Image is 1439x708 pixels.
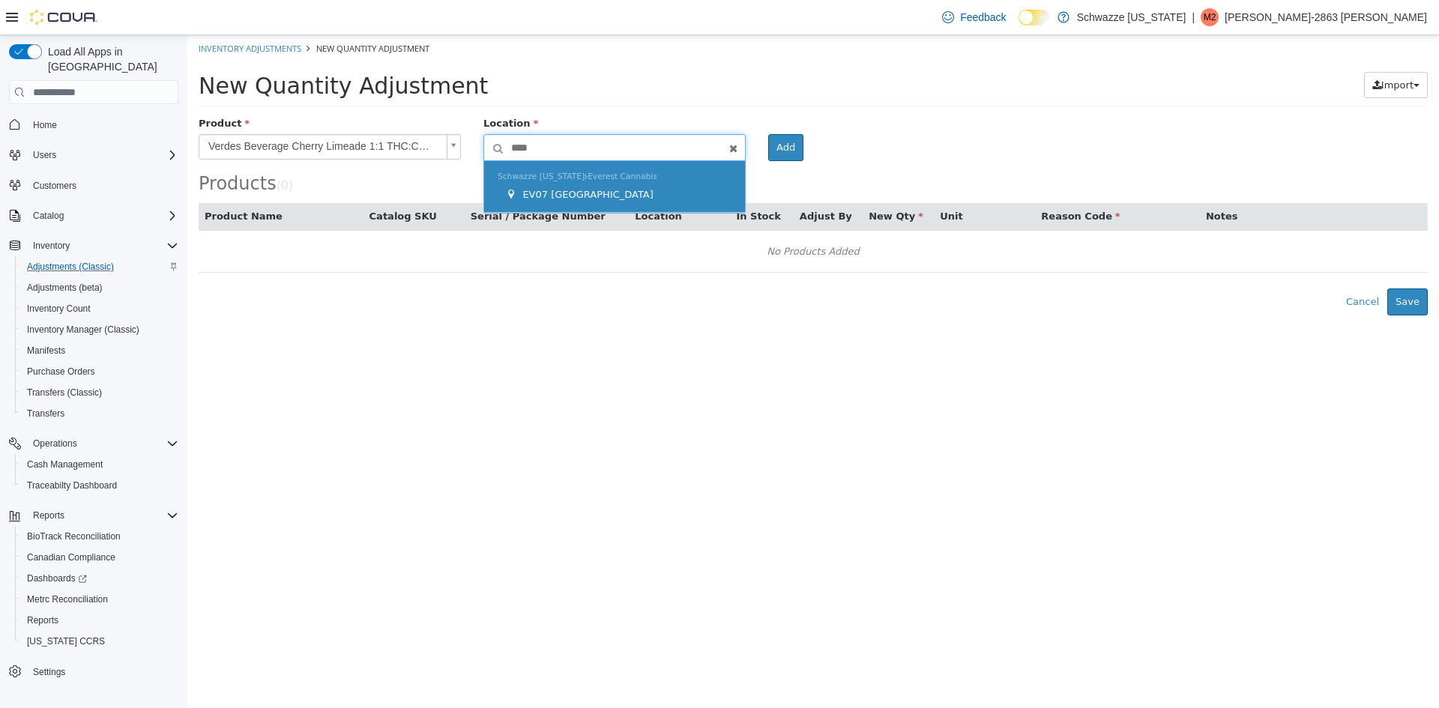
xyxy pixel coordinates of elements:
button: In Stock [549,174,596,189]
span: Inventory Manager (Classic) [21,321,178,339]
button: Reports [3,505,184,526]
span: Feedback [960,10,1006,25]
a: Reports [21,611,64,629]
button: Location [447,174,497,189]
span: Reports [21,611,178,629]
span: Catalog [33,210,64,222]
button: Canadian Compliance [15,547,184,568]
span: Canadian Compliance [27,551,115,563]
span: Reports [27,506,178,524]
span: Settings [33,666,65,678]
a: Adjustments (beta) [21,279,109,297]
button: Product Name [17,174,98,189]
span: New Quantity Adjustment [129,7,242,19]
button: Customers [3,175,184,196]
span: Traceabilty Dashboard [27,479,117,491]
a: Customers [27,177,82,195]
span: BioTrack Reconciliation [27,530,121,542]
span: Home [33,119,57,131]
div: Matthew-2863 Turner [1201,8,1219,26]
button: Users [27,146,62,164]
span: [US_STATE] CCRS [27,635,105,647]
a: Purchase Orders [21,363,101,381]
span: Product [11,82,62,94]
span: Location [296,82,351,94]
span: Dashboards [27,572,87,584]
button: [US_STATE] CCRS [15,631,184,652]
a: Inventory Manager (Classic) [21,321,145,339]
button: Inventory Manager (Classic) [15,319,184,340]
button: Adjustments (Classic) [15,256,184,277]
button: Adjust By [612,174,668,189]
span: Import [1194,44,1226,55]
p: Schwazze [US_STATE] [1077,8,1186,26]
a: Dashboards [15,568,184,589]
span: Products [11,138,89,159]
button: BioTrack Reconciliation [15,526,184,547]
button: Purchase Orders [15,361,184,382]
p: | [1192,8,1195,26]
a: Traceabilty Dashboard [21,476,123,494]
button: Operations [3,433,184,454]
small: ( ) [89,144,106,157]
button: Catalog SKU [182,174,253,189]
a: Settings [27,663,71,681]
span: Reports [27,614,58,626]
a: Dashboards [21,569,93,587]
span: Verdes Beverage Cherry Limeade 1:1 THC:CBG (H) 100mg [12,100,253,124]
span: Dashboards [21,569,178,587]
span: Catalog [27,207,178,225]
span: Inventory Count [27,303,91,315]
button: Inventory Count [15,298,184,319]
span: Transfers (Classic) [21,384,178,402]
span: EV07 [GEOGRAPHIC_DATA] [335,154,465,165]
button: Users [3,145,184,166]
button: Manifests [15,340,184,361]
span: Dark Mode [1019,25,1019,26]
span: Customers [27,176,178,195]
div: No Products Added [21,205,1231,228]
span: Customers [33,180,76,192]
span: Transfers [21,405,178,423]
img: Cova [30,10,97,25]
button: Unit [752,174,778,189]
a: Verdes Beverage Cherry Limeade 1:1 THC:CBG (H) 100mg [11,99,274,124]
span: Load All Apps in [GEOGRAPHIC_DATA] [42,44,178,74]
span: Metrc Reconciliation [27,593,108,605]
button: Reports [27,506,70,524]
span: M2 [1204,8,1216,26]
span: Metrc Reconciliation [21,590,178,608]
span: Inventory [27,237,178,255]
a: Transfers [21,405,70,423]
button: Metrc Reconciliation [15,589,184,610]
a: Home [27,116,63,134]
button: Cash Management [15,454,184,475]
span: Transfers (Classic) [27,387,102,399]
span: Users [27,146,178,164]
button: Traceabilty Dashboard [15,475,184,496]
span: New Qty [681,175,736,187]
span: Operations [33,438,77,450]
a: Canadian Compliance [21,548,121,566]
span: Reports [33,509,64,521]
span: Cash Management [27,459,103,471]
span: Manifests [27,345,65,357]
span: Inventory Count [21,300,178,318]
button: Import [1177,37,1240,64]
a: [US_STATE] CCRS [21,632,111,650]
button: Save [1200,253,1240,280]
button: Settings [3,661,184,683]
button: Catalog [27,207,70,225]
a: Transfers (Classic) [21,384,108,402]
span: Home [27,115,178,133]
button: Inventory [3,235,184,256]
a: BioTrack Reconciliation [21,527,127,545]
button: Inventory [27,237,76,255]
button: Transfers (Classic) [15,382,184,403]
span: Users [33,149,56,161]
a: Metrc Reconciliation [21,590,114,608]
a: Feedback [936,2,1012,32]
span: Manifests [21,342,178,360]
a: Manifests [21,342,71,360]
span: New Quantity Adjustment [11,37,301,64]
